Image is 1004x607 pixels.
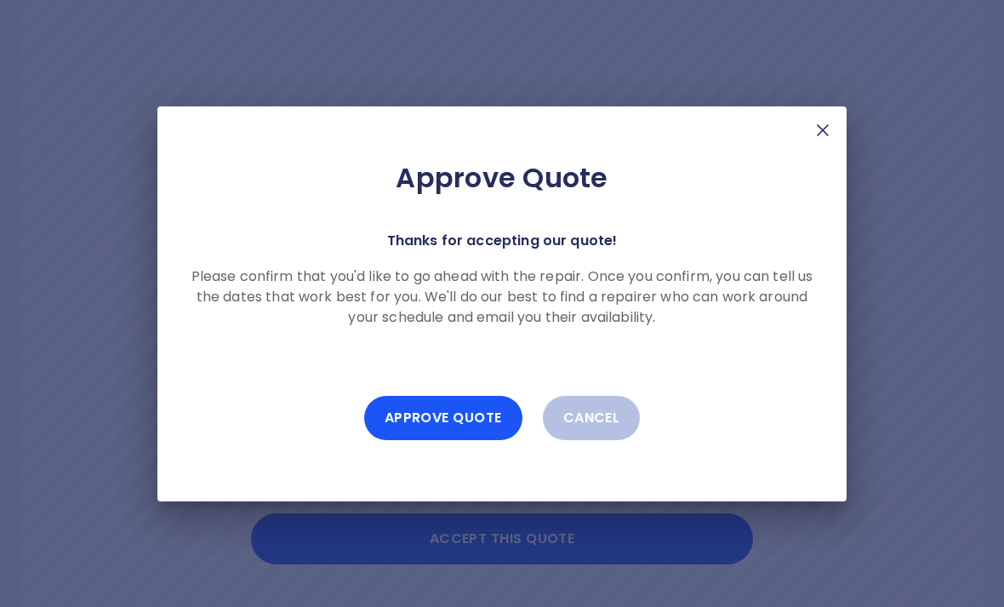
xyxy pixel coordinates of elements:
button: Approve Quote [364,396,522,440]
p: Thanks for accepting our quote! [387,229,618,253]
h2: Approve Quote [185,161,819,195]
p: Please confirm that you'd like to go ahead with the repair. Once you confirm, you can tell us the... [185,266,819,328]
button: Cancel [543,396,641,440]
img: X Mark [813,120,833,140]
